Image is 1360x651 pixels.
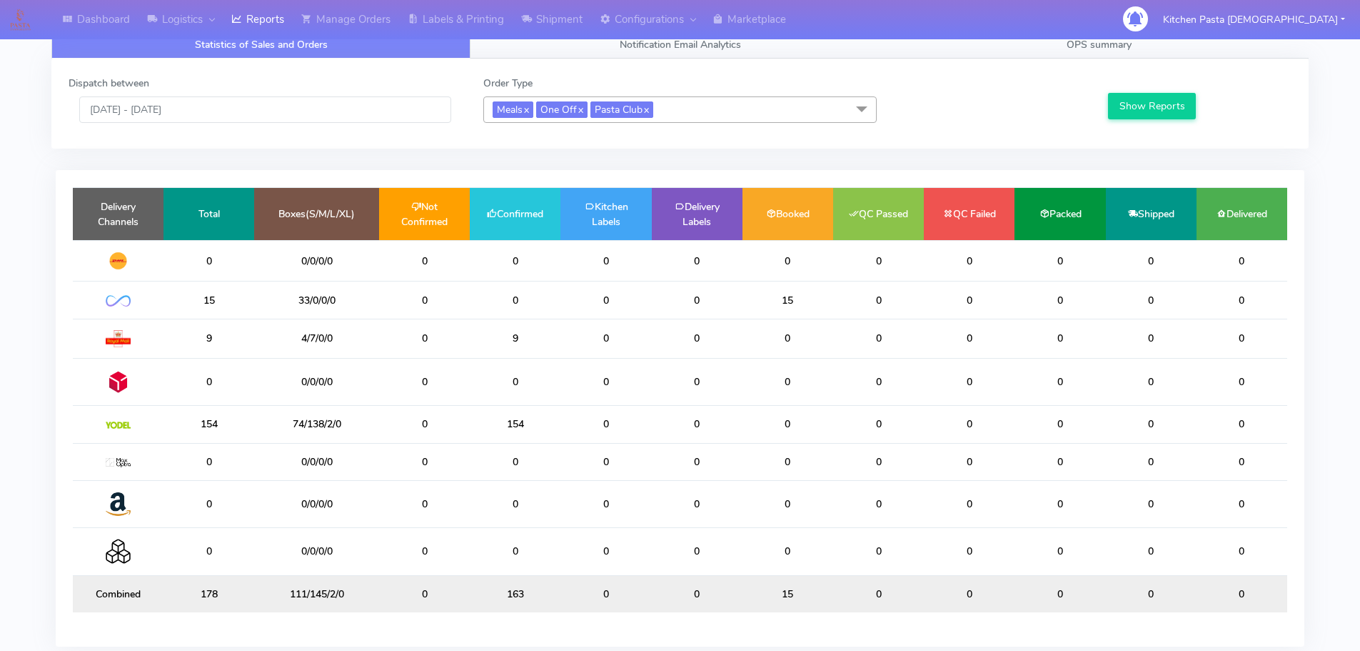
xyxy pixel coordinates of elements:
td: 0 [833,319,924,358]
td: 74/138/2/0 [254,406,379,443]
td: 0 [560,240,651,282]
td: 0 [833,480,924,527]
td: 0 [652,319,742,358]
td: 0 [379,358,470,405]
span: One Off [536,101,588,118]
td: Delivered [1197,188,1287,240]
td: Total [163,188,254,240]
td: 0 [379,319,470,358]
td: Shipped [1106,188,1197,240]
img: Yodel [106,422,131,429]
img: Amazon [106,492,131,517]
td: 0 [742,240,833,282]
td: 9 [163,319,254,358]
td: Delivery Labels [652,188,742,240]
td: 0 [1014,282,1105,319]
td: 0 [1106,358,1197,405]
td: 0 [1106,443,1197,480]
td: 0 [379,480,470,527]
td: 0 [470,282,560,319]
td: 0 [1014,480,1105,527]
td: 0 [652,575,742,612]
td: 0 [1197,240,1287,282]
td: 0 [560,358,651,405]
td: 0 [163,443,254,480]
td: 0 [470,480,560,527]
td: 0 [652,443,742,480]
td: 15 [742,575,833,612]
td: 0 [470,443,560,480]
td: 0 [742,443,833,480]
td: 0 [379,240,470,282]
td: 0 [1106,575,1197,612]
td: 0/0/0/0 [254,480,379,527]
td: 0 [833,528,924,575]
td: 0 [1106,282,1197,319]
img: DPD [106,369,131,394]
td: 154 [163,406,254,443]
td: 0 [924,240,1014,282]
td: 0 [1106,319,1197,358]
input: Pick the Daterange [79,96,451,123]
td: 0 [1014,358,1105,405]
td: 163 [470,575,560,612]
td: Delivery Channels [73,188,163,240]
td: QC Passed [833,188,924,240]
button: Kitchen Pasta [DEMOGRAPHIC_DATA] [1152,5,1356,34]
td: 0 [1106,240,1197,282]
td: 0 [379,406,470,443]
td: 0 [652,358,742,405]
td: 0 [560,406,651,443]
a: x [523,101,529,116]
td: 0 [652,480,742,527]
td: 0/0/0/0 [254,443,379,480]
td: 0 [163,480,254,527]
td: 0/0/0/0 [254,240,379,282]
td: 0 [924,480,1014,527]
td: Kitchen Labels [560,188,651,240]
td: 0 [1197,443,1287,480]
span: Pasta Club [590,101,653,118]
img: Royal Mail [106,330,131,347]
td: 0 [833,282,924,319]
img: MaxOptra [106,458,131,468]
td: 0 [1014,443,1105,480]
td: 0 [1197,358,1287,405]
td: 0 [1106,406,1197,443]
td: Combined [73,575,163,612]
span: OPS summary [1067,38,1132,51]
td: 0 [833,443,924,480]
td: 0 [1014,319,1105,358]
td: 0 [163,240,254,282]
td: 0 [560,528,651,575]
td: 15 [742,282,833,319]
td: Boxes(S/M/L/XL) [254,188,379,240]
td: 0 [560,282,651,319]
span: Meals [493,101,533,118]
td: 0 [924,282,1014,319]
td: 9 [470,319,560,358]
td: 0 [379,575,470,612]
td: 0 [470,240,560,282]
td: 0 [1014,528,1105,575]
td: 0 [742,319,833,358]
td: Packed [1014,188,1105,240]
img: DHL [106,252,131,270]
button: Show Reports [1108,93,1196,119]
td: 0 [379,528,470,575]
td: 0 [1106,480,1197,527]
td: 4/7/0/0 [254,319,379,358]
td: 0 [742,406,833,443]
td: 0 [560,319,651,358]
a: x [577,101,583,116]
ul: Tabs [51,31,1309,59]
td: 0 [742,480,833,527]
img: OnFleet [106,295,131,307]
td: 0 [924,319,1014,358]
td: 0 [1197,319,1287,358]
td: 0 [1197,528,1287,575]
td: 0 [1197,282,1287,319]
span: Statistics of Sales and Orders [195,38,328,51]
td: 0 [924,443,1014,480]
td: QC Failed [924,188,1014,240]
